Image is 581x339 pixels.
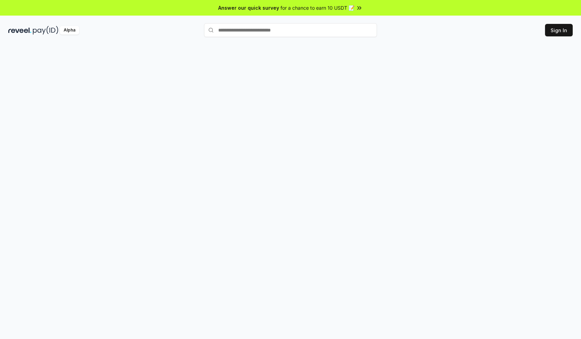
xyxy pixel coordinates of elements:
[218,4,279,11] span: Answer our quick survey
[545,24,573,36] button: Sign In
[280,4,354,11] span: for a chance to earn 10 USDT 📝
[8,26,31,35] img: reveel_dark
[33,26,58,35] img: pay_id
[60,26,79,35] div: Alpha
